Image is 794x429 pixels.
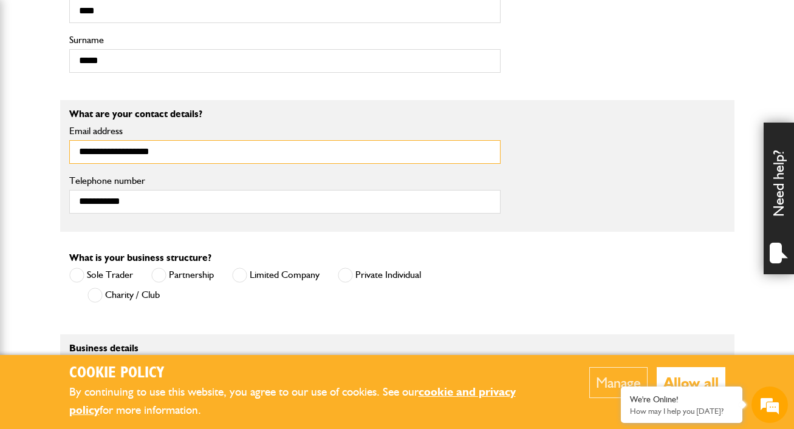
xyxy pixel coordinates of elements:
[630,394,733,405] div: We're Online!
[69,383,552,420] p: By continuing to use this website, you agree to our use of cookies. See our for more information.
[87,288,160,303] label: Charity / Club
[69,385,516,417] a: cookie and privacy policy
[69,343,501,353] p: Business details
[657,367,725,398] button: Allow all
[63,68,204,84] div: Chat with us now
[21,67,51,84] img: d_20077148190_company_1631870298795_20077148190
[151,268,214,283] label: Partnership
[16,220,222,326] textarea: Type your message and hit 'Enter'
[69,126,501,136] label: Email address
[589,367,648,398] button: Manage
[199,6,228,35] div: Minimize live chat window
[338,268,421,283] label: Private Individual
[232,268,320,283] label: Limited Company
[764,123,794,274] div: Need help?
[69,35,501,45] label: Surname
[69,109,501,119] p: What are your contact details?
[16,112,222,139] input: Enter your last name
[69,364,552,383] h2: Cookie Policy
[630,407,733,416] p: How may I help you today?
[16,148,222,175] input: Enter your email address
[16,184,222,211] input: Enter your phone number
[69,268,133,283] label: Sole Trader
[165,336,221,353] em: Start Chat
[69,253,211,263] label: What is your business structure?
[69,176,501,186] label: Telephone number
